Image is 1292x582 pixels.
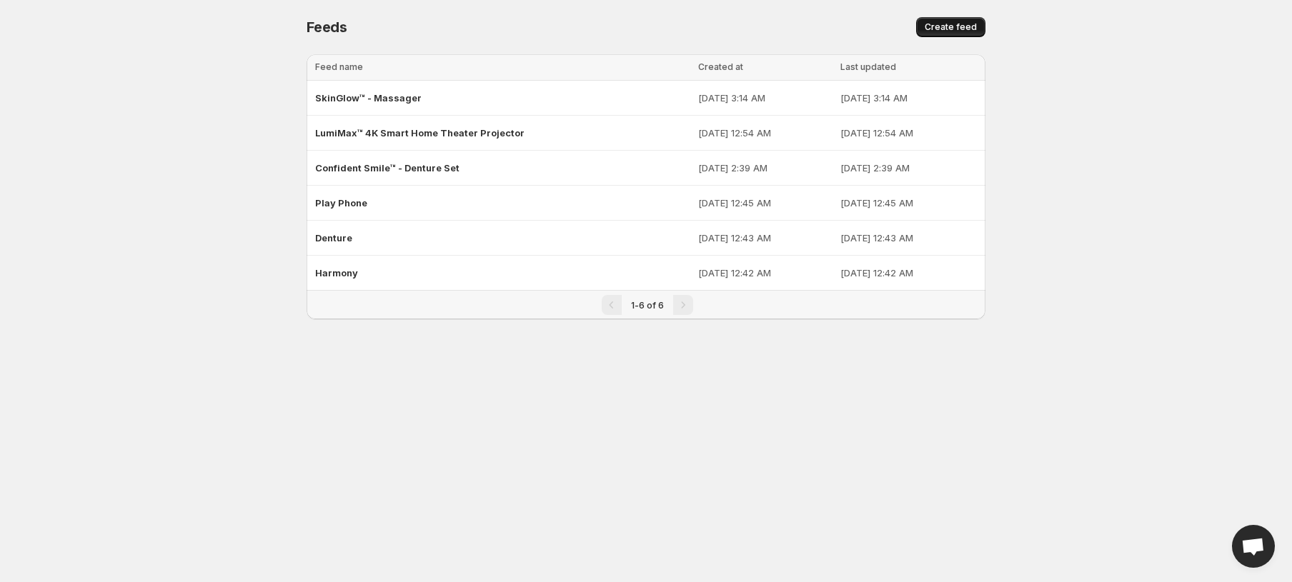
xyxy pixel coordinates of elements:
[840,266,977,280] p: [DATE] 12:42 AM
[1232,525,1275,568] a: Open chat
[698,231,832,245] p: [DATE] 12:43 AM
[840,231,977,245] p: [DATE] 12:43 AM
[698,61,743,72] span: Created at
[315,267,358,279] span: Harmony
[698,126,832,140] p: [DATE] 12:54 AM
[698,196,832,210] p: [DATE] 12:45 AM
[698,161,832,175] p: [DATE] 2:39 AM
[840,61,896,72] span: Last updated
[925,21,977,33] span: Create feed
[315,61,363,72] span: Feed name
[307,19,347,36] span: Feeds
[315,162,459,174] span: Confident Smile™ - Denture Set
[916,17,985,37] button: Create feed
[840,91,977,105] p: [DATE] 3:14 AM
[840,196,977,210] p: [DATE] 12:45 AM
[631,300,664,311] span: 1-6 of 6
[315,197,367,209] span: Play Phone
[698,266,832,280] p: [DATE] 12:42 AM
[840,161,977,175] p: [DATE] 2:39 AM
[698,91,832,105] p: [DATE] 3:14 AM
[315,127,525,139] span: LumiMax™ 4K Smart Home Theater Projector
[315,232,352,244] span: Denture
[315,92,422,104] span: SkinGlow™ - Massager
[307,290,985,319] nav: Pagination
[840,126,977,140] p: [DATE] 12:54 AM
